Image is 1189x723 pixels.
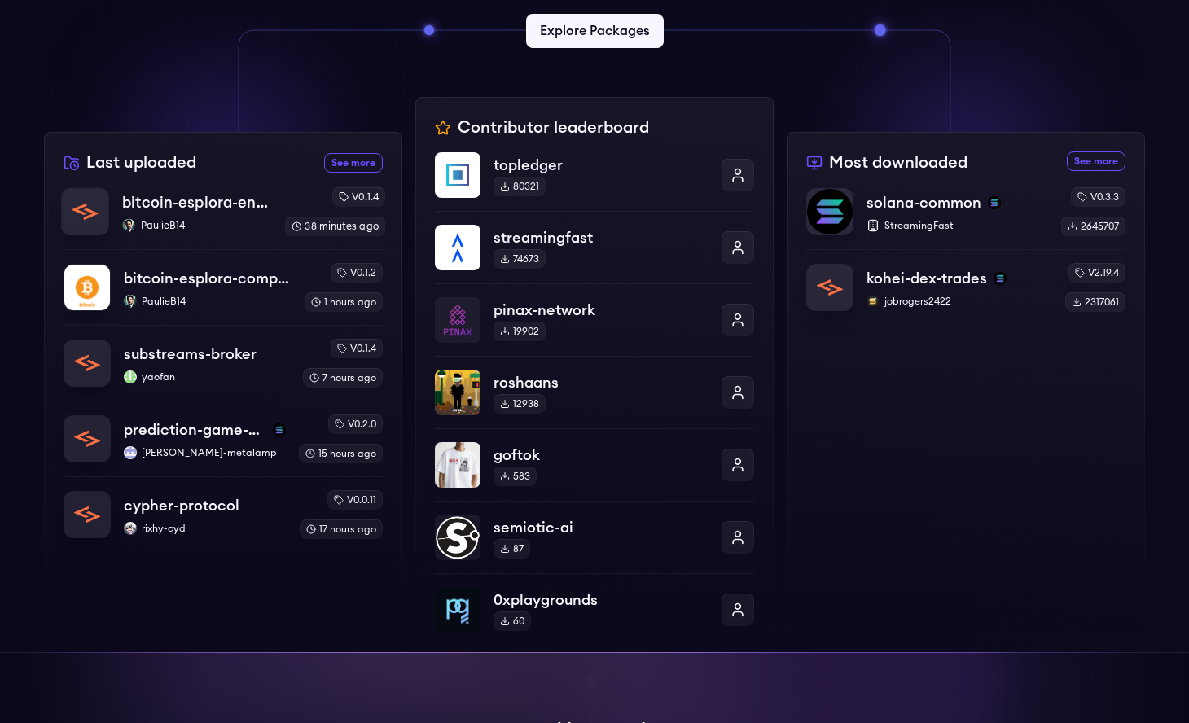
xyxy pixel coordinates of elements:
[299,444,383,463] div: 15 hours ago
[324,153,383,173] a: See more recently uploaded packages
[332,186,385,206] div: v0.1.4
[435,283,754,356] a: pinax-networkpinax-network19902
[124,370,290,383] p: yaofan
[807,265,853,310] img: kohei-dex-trades
[62,188,108,234] img: bitcoin-esplora-enhanced
[124,522,287,535] p: rixhy-cyd
[331,263,383,283] div: v0.1.2
[435,573,754,633] a: 0xplaygrounds0xplaygrounds60
[494,249,546,269] div: 74673
[64,249,383,325] a: bitcoin-esplora-completebitcoin-esplora-completePaulieB14PaulieB14v0.1.21 hours ago
[327,490,383,510] div: v0.0.11
[867,191,981,214] p: solana-common
[1067,151,1125,171] a: See more most downloaded packages
[806,249,1125,312] a: kohei-dex-tradeskohei-dex-tradessolanajobrogers2422jobrogers2422v2.19.42317061
[328,414,383,434] div: v0.2.0
[124,267,292,290] p: bitcoin-esplora-complete
[807,189,853,234] img: solana-common
[64,401,383,476] a: prediction-game-eventsprediction-game-eventssolanailya-metalamp[PERSON_NAME]-metalampv0.2.015 hou...
[494,467,537,486] div: 583
[124,418,266,441] p: prediction-game-events
[64,416,110,462] img: prediction-game-events
[1065,292,1125,312] div: 2317061
[494,539,530,559] div: 87
[64,325,383,401] a: substreams-brokersubstreams-brokeryaofanyaofanv0.1.47 hours ago
[435,428,754,501] a: goftokgoftok583
[1068,263,1125,283] div: v2.19.4
[303,368,383,388] div: 7 hours ago
[435,225,480,270] img: streamingfast
[124,446,137,459] img: ilya-metalamp
[124,295,292,308] p: PaulieB14
[64,265,110,310] img: bitcoin-esplora-complete
[1071,187,1125,207] div: v0.3.3
[435,297,480,343] img: pinax-network
[124,494,239,517] p: cypher-protocol
[122,191,272,214] p: bitcoin-esplora-enhanced
[867,295,1052,308] p: jobrogers2422
[122,219,272,232] p: PaulieB14
[124,295,137,308] img: PaulieB14
[494,371,709,394] p: roshaans
[124,343,257,366] p: substreams-broker
[494,177,546,196] div: 80321
[494,516,709,539] p: semiotic-ai
[867,295,880,308] img: jobrogers2422
[435,152,480,198] img: topledger
[124,370,137,383] img: yaofan
[64,492,110,537] img: cypher-protocol
[494,154,709,177] p: topledger
[64,476,383,539] a: cypher-protocolcypher-protocolrixhy-cydrixhy-cydv0.0.1117 hours ago
[806,187,1125,249] a: solana-commonsolana-commonsolanaStreamingFastv0.3.32645707
[124,522,137,535] img: rixhy-cyd
[988,196,1001,209] img: solana
[867,219,1048,232] p: StreamingFast
[435,370,480,415] img: roshaans
[435,587,480,633] img: 0xplaygrounds
[305,292,383,312] div: 1 hours ago
[1061,217,1125,236] div: 2645707
[331,339,383,358] div: v0.1.4
[494,299,709,322] p: pinax-network
[285,217,385,236] div: 38 minutes ago
[61,186,385,249] a: bitcoin-esplora-enhancedbitcoin-esplora-enhancedPaulieB14PaulieB14v0.1.438 minutes ago
[124,446,286,459] p: [PERSON_NAME]-metalamp
[994,272,1007,285] img: solana
[494,394,546,414] div: 12938
[494,226,709,249] p: streamingfast
[435,152,754,211] a: topledgertopledger80321
[435,211,754,283] a: streamingfaststreamingfast74673
[435,515,480,560] img: semiotic-ai
[435,356,754,428] a: roshaansroshaans12938
[494,444,709,467] p: goftok
[494,611,531,631] div: 60
[435,501,754,573] a: semiotic-aisemiotic-ai87
[273,423,286,436] img: solana
[64,340,110,386] img: substreams-broker
[300,519,383,539] div: 17 hours ago
[122,219,135,232] img: PaulieB14
[494,589,709,611] p: 0xplaygrounds
[435,442,480,488] img: goftok
[526,14,664,48] a: Explore Packages
[494,322,546,341] div: 19902
[867,267,987,290] p: kohei-dex-trades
